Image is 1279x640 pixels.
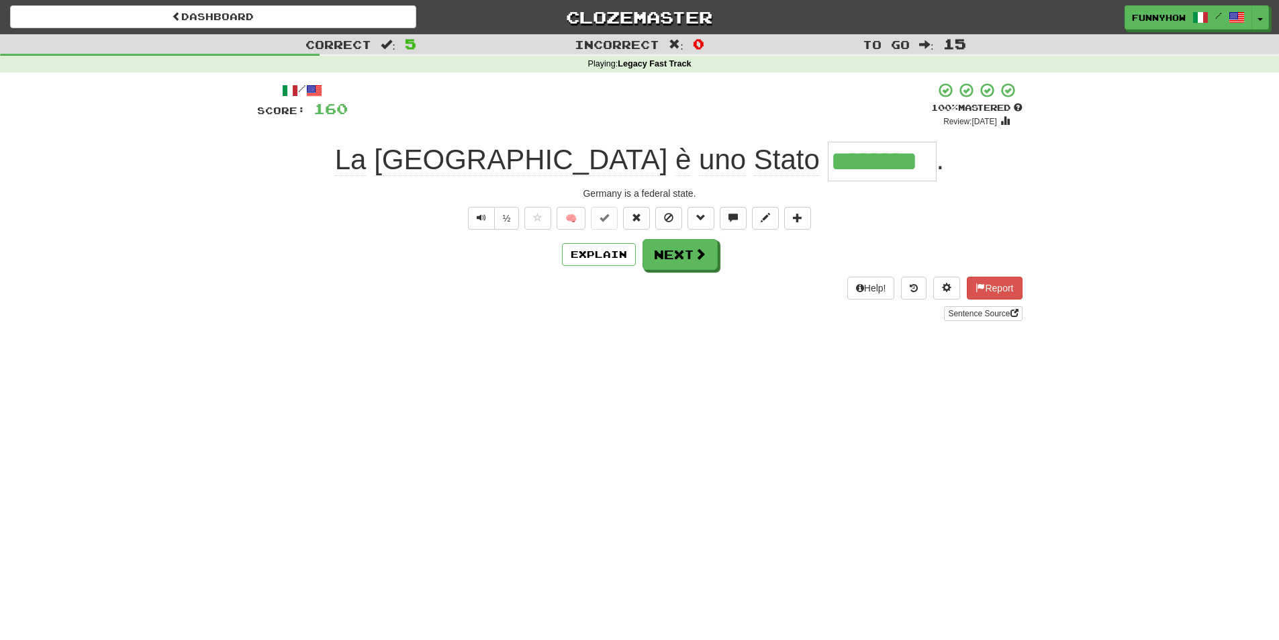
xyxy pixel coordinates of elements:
[754,144,820,176] span: Stato
[405,36,416,52] span: 5
[901,277,927,300] button: Round history (alt+y)
[784,207,811,230] button: Add to collection (alt+a)
[669,39,683,50] span: :
[374,144,667,176] span: [GEOGRAPHIC_DATA]
[257,187,1023,200] div: Germany is a federal state.
[1125,5,1252,30] a: Funnyhow /
[655,207,682,230] button: Ignore sentence (alt+i)
[752,207,779,230] button: Edit sentence (alt+d)
[562,243,636,266] button: Explain
[943,117,997,126] small: Review: [DATE]
[643,239,718,270] button: Next
[557,207,585,230] button: 🧠
[10,5,416,28] a: Dashboard
[919,39,934,50] span: :
[257,82,348,99] div: /
[436,5,843,29] a: Clozemaster
[847,277,895,300] button: Help!
[335,144,367,176] span: La
[1132,11,1186,24] span: Funnyhow
[381,39,395,50] span: :
[944,306,1022,321] a: Sentence Source
[693,36,704,52] span: 0
[931,102,958,113] span: 100 %
[465,207,520,230] div: Text-to-speech controls
[468,207,495,230] button: Play sentence audio (ctl+space)
[931,102,1023,114] div: Mastered
[618,59,691,68] strong: Legacy Fast Track
[943,36,966,52] span: 15
[305,38,371,51] span: Correct
[967,277,1022,300] button: Report
[720,207,747,230] button: Discuss sentence (alt+u)
[675,144,691,176] span: è
[937,144,945,175] span: .
[314,100,348,117] span: 160
[575,38,659,51] span: Incorrect
[257,105,305,116] span: Score:
[863,38,910,51] span: To go
[591,207,618,230] button: Set this sentence to 100% Mastered (alt+m)
[494,207,520,230] button: ½
[699,144,746,176] span: uno
[688,207,714,230] button: Grammar (alt+g)
[623,207,650,230] button: Reset to 0% Mastered (alt+r)
[524,207,551,230] button: Favorite sentence (alt+f)
[1215,11,1222,20] span: /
